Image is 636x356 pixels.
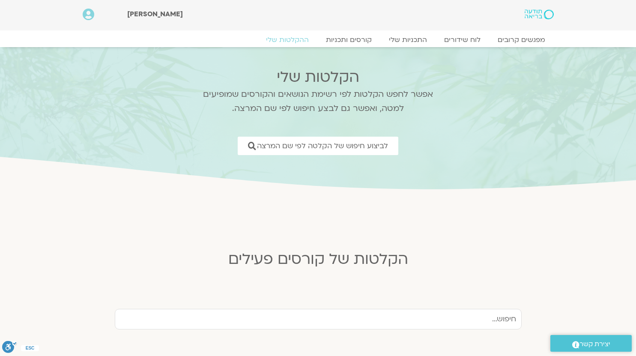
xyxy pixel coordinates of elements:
a: לוח שידורים [436,36,489,44]
h2: הקלטות שלי [192,69,445,86]
a: מפגשים קרובים [489,36,554,44]
a: לביצוע חיפוש של הקלטה לפי שם המרצה [238,137,398,155]
a: יצירת קשר [550,335,632,352]
span: [PERSON_NAME] [127,9,183,19]
p: אפשר לחפש הקלטות לפי רשימת הנושאים והקורסים שמופיעים למטה, ואפשר גם לבצע חיפוש לפי שם המרצה. [192,87,445,116]
span: לביצוע חיפוש של הקלטה לפי שם המרצה [257,142,388,150]
h2: הקלטות של קורסים פעילים [108,251,528,268]
a: קורסים ותכניות [317,36,380,44]
a: התכניות שלי [380,36,436,44]
span: יצירת קשר [579,338,610,350]
nav: Menu [83,36,554,44]
a: ההקלטות שלי [257,36,317,44]
input: חיפוש... [115,309,522,329]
